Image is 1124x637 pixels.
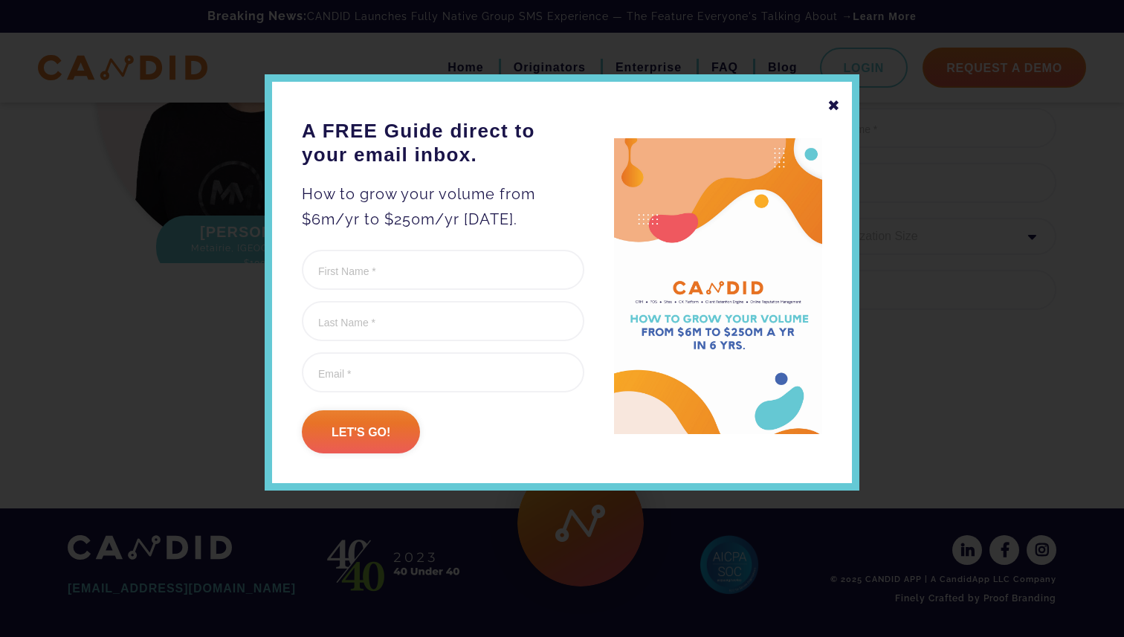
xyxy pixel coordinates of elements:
[614,138,822,435] img: A FREE Guide direct to your email inbox.
[302,181,584,232] p: How to grow your volume from $6m/yr to $250m/yr [DATE].
[302,352,584,392] input: Email *
[827,93,841,118] div: ✖
[302,119,584,166] h3: A FREE Guide direct to your email inbox.
[302,410,420,453] input: Let's go!
[302,250,584,290] input: First Name *
[302,301,584,341] input: Last Name *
